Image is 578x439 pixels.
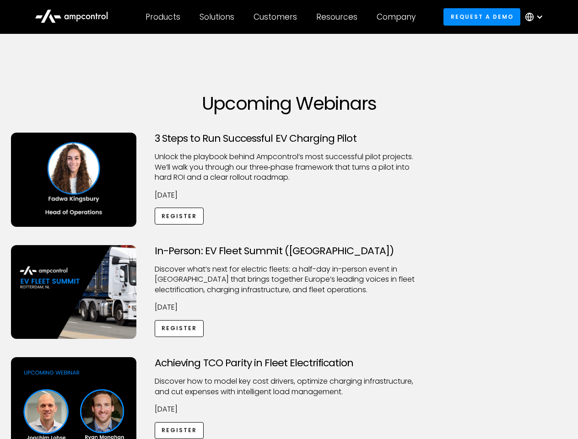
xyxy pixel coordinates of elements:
div: Resources [316,12,357,22]
a: Register [155,208,204,225]
p: [DATE] [155,190,424,200]
a: Register [155,422,204,439]
p: ​Discover what’s next for electric fleets: a half-day in-person event in [GEOGRAPHIC_DATA] that b... [155,264,424,295]
h3: In-Person: EV Fleet Summit ([GEOGRAPHIC_DATA]) [155,245,424,257]
div: Products [146,12,180,22]
p: [DATE] [155,302,424,312]
a: Request a demo [443,8,520,25]
p: Unlock the playbook behind Ampcontrol’s most successful pilot projects. We’ll walk you through ou... [155,152,424,182]
div: Solutions [200,12,234,22]
h1: Upcoming Webinars [11,92,567,114]
h3: Achieving TCO Parity in Fleet Electrification [155,357,424,369]
div: Company [377,12,416,22]
div: Customers [254,12,297,22]
p: Discover how to model key cost drivers, optimize charging infrastructure, and cut expenses with i... [155,376,424,397]
p: [DATE] [155,404,424,414]
a: Register [155,320,204,337]
h3: 3 Steps to Run Successful EV Charging Pilot [155,133,424,145]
